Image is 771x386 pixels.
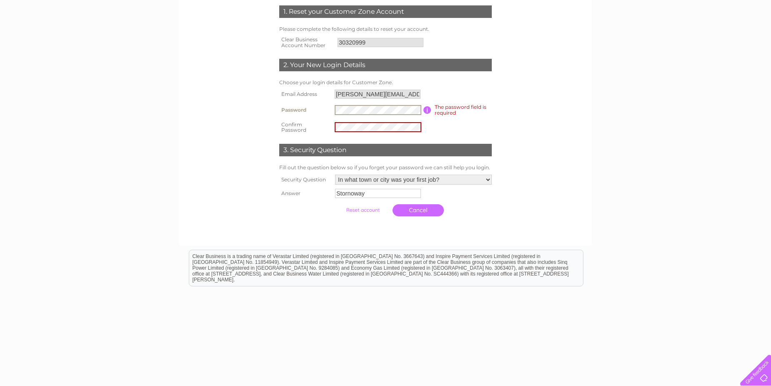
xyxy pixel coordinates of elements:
[189,5,583,40] div: Clear Business is a trading name of Verastar Limited (registered in [GEOGRAPHIC_DATA] No. 3667643...
[675,35,693,42] a: Energy
[277,78,494,88] td: Choose your login details for Customer Zone.
[277,24,494,34] td: Please complete the following details to reset your account.
[614,4,671,15] a: 0333 014 3131
[698,35,723,42] a: Telecoms
[728,35,741,42] a: Blog
[27,22,70,47] img: logo.png
[277,163,494,173] td: Fill out the question below so if you forget your password we can still help you login.
[277,101,333,119] th: Password
[423,106,431,114] input: Information
[277,88,333,101] th: Email Address
[277,187,333,200] th: Answer
[337,204,388,216] input: Submit
[279,5,492,18] div: 1. Reset your Customer Zone Account
[277,119,333,136] th: Confirm Password
[277,173,333,187] th: Security Question
[393,204,444,216] a: Cancel
[279,59,492,71] div: 2. Your New Login Details
[277,34,335,51] th: Clear Business Account Number
[279,144,492,156] div: 3. Security Question
[746,35,766,42] a: Contact
[435,104,486,116] span: The password field is required
[654,35,670,42] a: Water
